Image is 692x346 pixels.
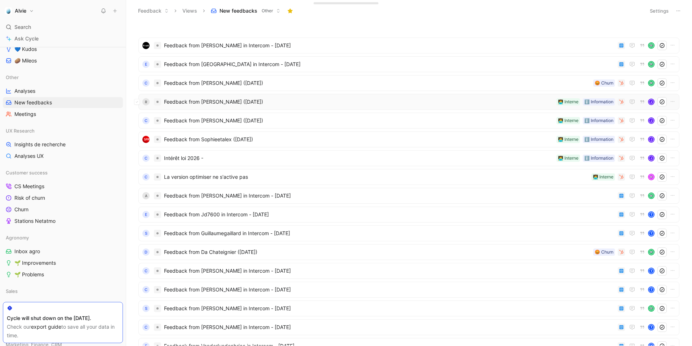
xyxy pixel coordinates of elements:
img: avatar [649,193,654,198]
div: UX Research [3,125,123,136]
div: OtherAnalysesNew feedbacksMeetings [3,72,123,120]
div: T [649,268,654,273]
img: logo [142,42,150,49]
span: 🌱 Improvements [14,259,56,267]
div: 🧑‍💻 Interne [593,173,613,181]
div: E [142,61,150,68]
div: J [649,99,654,104]
span: Meetings [14,111,36,118]
a: CFeedback from [PERSON_NAME] in Intercom - [DATE]T [138,263,679,279]
span: Feedback from Sophieetalex ([DATE]) [164,135,554,144]
div: T [649,231,654,236]
div: ℹ️ Information [584,98,613,105]
div: 🧑‍💻 Interne [558,155,578,162]
span: Analyses [14,87,35,95]
a: SFeedback from Guillaumegaillard in Intercom - [DATE]T [138,225,679,241]
button: Settings [647,6,672,16]
div: C [142,155,150,162]
div: 😡 Churn [595,248,613,256]
div: R [142,98,150,105]
a: CLa version optimiser ne s'active pas🧑‍💻 Interneavatar [138,169,679,185]
a: Churn [3,204,123,215]
span: Inbox agro [14,248,40,255]
a: Stations Netatmo [3,216,123,226]
button: AlvieAlvie [3,6,36,16]
span: Feedback from [PERSON_NAME] in Intercom - [DATE] [164,304,615,313]
img: avatar [649,250,654,255]
a: RFeedback from [PERSON_NAME] ([DATE])ℹ️ Information🧑‍💻 InterneJ [138,94,679,110]
span: Other [6,74,19,81]
span: Stations Netatmo [14,217,56,225]
span: Intérêt loi 2026 - [164,154,554,163]
button: Feedback [135,5,172,16]
a: 💙 Kudos [3,44,123,55]
a: CFeedback from [PERSON_NAME] ([DATE])ℹ️ Information🧑‍💻 InterneJ [138,113,679,129]
img: avatar [649,81,654,86]
div: C [142,79,150,87]
a: DFeedback from Da Chateignier ([DATE])😡 Churnavatar [138,244,679,260]
div: T [649,287,654,292]
span: Feedback from [PERSON_NAME] in Intercom - [DATE] [164,323,615,332]
div: S [142,230,150,237]
a: logoFeedback from Sophieetalex ([DATE])ℹ️ Information🧑‍💻 InterneJ [138,131,679,147]
div: UX ResearchInsights de rechercheAnalyses UX [3,125,123,161]
a: CIntérêt loi 2026 -ℹ️ Information🧑‍💻 InterneJ [138,150,679,166]
img: avatar [649,174,654,180]
span: Feedback from Jd7600 in Intercom - [DATE] [164,210,615,219]
a: EFeedback from [GEOGRAPHIC_DATA] in Intercom - [DATE]avatar [138,56,679,72]
a: export guide [31,324,61,330]
a: Insights de recherche [3,139,123,150]
div: C [142,117,150,124]
div: ℹ️ Information [584,155,613,162]
div: J [649,137,654,142]
div: Sales [3,286,123,297]
a: Ask Cycle [3,33,123,44]
h1: Alvie [15,8,26,14]
a: 🌱 Improvements [3,258,123,268]
a: New feedbacks [3,97,123,108]
a: Inbox agro [3,246,123,257]
span: Feedback from [PERSON_NAME] in Intercom - [DATE] [164,41,615,50]
div: 😡 Churn [595,79,613,87]
div: ℹ️ Information [584,117,613,124]
span: Feedback from [PERSON_NAME] ([DATE]) [164,79,590,87]
span: Feedback from [PERSON_NAME] in Intercom - [DATE] [164,285,615,294]
div: Check our to save all your data in time. [7,323,119,340]
span: Churn [14,206,28,213]
div: 🧑‍💻 Interne [558,98,578,105]
span: Feedback from Guillaumegaillard in Intercom - [DATE] [164,229,615,238]
span: Ask Cycle [14,34,39,43]
div: S [142,305,150,312]
div: J [649,118,654,123]
a: Meetings [3,109,123,120]
div: C [142,173,150,181]
span: Agronomy [6,234,29,241]
span: 🥔 Mileos [14,57,37,64]
span: UX Research [6,127,35,134]
div: Customer success [3,167,123,178]
img: Alvie [5,7,12,14]
div: C [142,267,150,274]
span: New feedbacks [219,7,257,14]
span: Feedback from [GEOGRAPHIC_DATA] in Intercom - [DATE] [164,60,615,69]
span: 🌱 Problems [14,271,44,278]
div: Agronomy [3,232,123,243]
span: Customer success [6,169,48,176]
a: CS Meetings [3,181,123,192]
div: J [649,156,654,161]
a: Risk of churn [3,193,123,203]
span: La version optimiser ne s'active pas [164,173,589,181]
div: ℹ️ Information [584,136,613,143]
span: Feedback from [PERSON_NAME] in Intercom - [DATE] [164,267,615,275]
div: Customer successCS MeetingsRisk of churnChurnStations Netatmo [3,167,123,226]
div: E [142,211,150,218]
div: C [142,286,150,293]
a: 🌱 Problems [3,269,123,280]
button: Views [179,5,200,16]
a: SFeedback from [PERSON_NAME] in Intercom - [DATE]avatar [138,300,679,316]
div: SalesFiabilité des recommandationsEngagement / PrixUtilisation / Prise en main [3,286,123,333]
a: AFeedback from [PERSON_NAME] in Intercom - [DATE]avatar [138,188,679,204]
div: Other [3,72,123,83]
div: 🧑‍💻 Interne [558,136,578,143]
a: EFeedback from Jd7600 in Intercom - [DATE]T [138,207,679,222]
